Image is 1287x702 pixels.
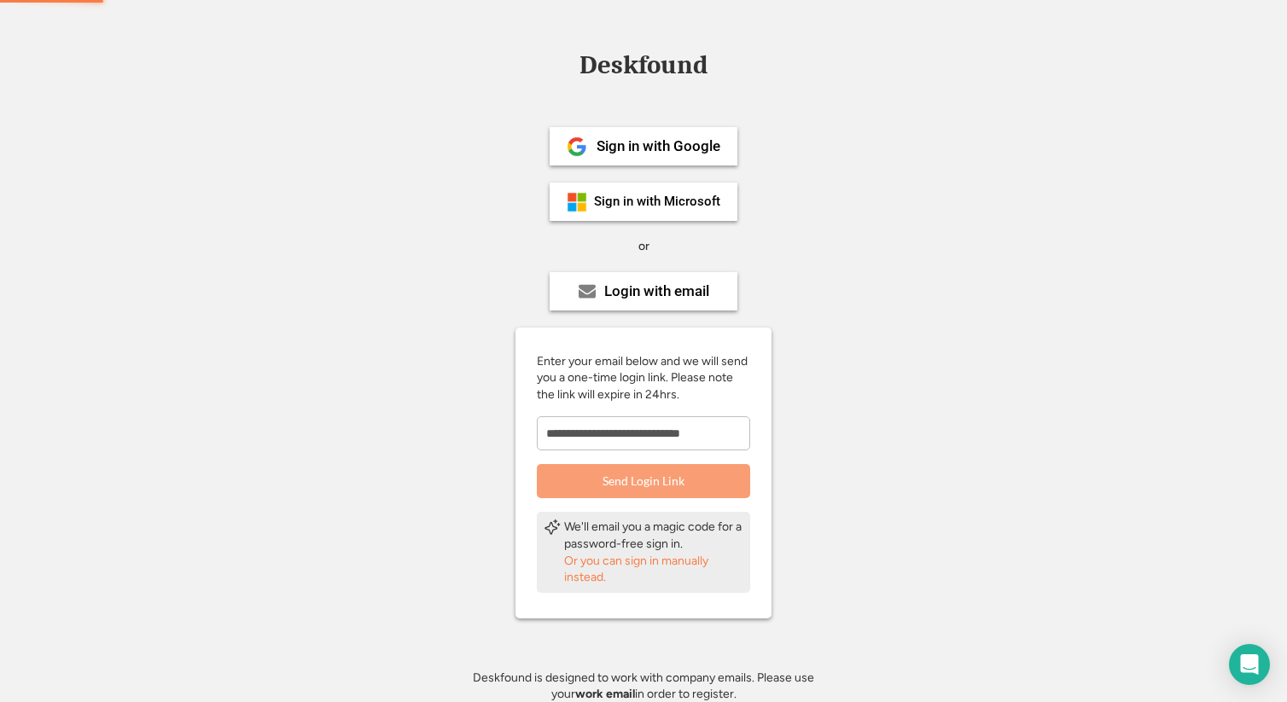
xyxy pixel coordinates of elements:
[575,687,635,701] strong: work email
[567,192,587,212] img: ms-symbollockup_mssymbol_19.png
[571,52,716,78] div: Deskfound
[597,139,720,154] div: Sign in with Google
[638,238,649,255] div: or
[537,464,750,498] button: Send Login Link
[594,195,720,208] div: Sign in with Microsoft
[1229,644,1270,685] div: Open Intercom Messenger
[564,553,743,586] div: Or you can sign in manually instead.
[567,136,587,157] img: 1024px-Google__G__Logo.svg.png
[537,353,750,403] div: Enter your email below and we will send you a one-time login link. Please note the link will expi...
[564,519,743,552] div: We'll email you a magic code for a password-free sign in.
[604,284,709,299] div: Login with email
